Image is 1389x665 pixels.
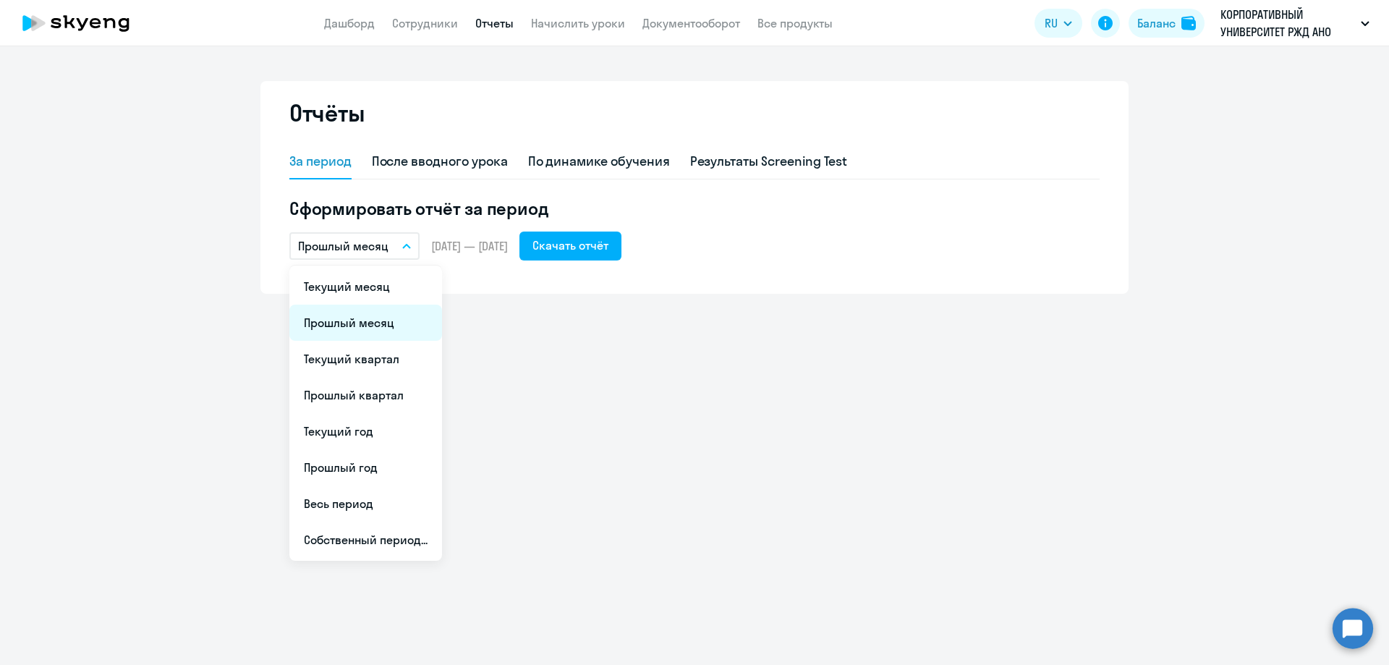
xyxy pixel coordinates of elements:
[519,232,621,261] button: Скачать отчёт
[392,16,458,30] a: Сотрудники
[475,16,514,30] a: Отчеты
[289,152,352,171] div: За период
[372,152,508,171] div: После вводного урока
[642,16,740,30] a: Документооборот
[289,266,442,561] ul: RU
[298,237,388,255] p: Прошлый месяц
[289,197,1100,220] h5: Сформировать отчёт за период
[289,232,420,260] button: Прошлый месяц
[1220,6,1355,41] p: КОРПОРАТИВНЫЙ УНИВЕРСИТЕТ РЖД АНО ДПО, RZD (РЖД)/ Российские железные дороги ООО_ KAM
[757,16,833,30] a: Все продукты
[431,238,508,254] span: [DATE] — [DATE]
[1181,16,1196,30] img: balance
[690,152,848,171] div: Результаты Screening Test
[1213,6,1377,41] button: КОРПОРАТИВНЫЙ УНИВЕРСИТЕТ РЖД АНО ДПО, RZD (РЖД)/ Российские железные дороги ООО_ KAM
[532,237,608,254] div: Скачать отчёт
[1045,14,1058,32] span: RU
[1137,14,1176,32] div: Баланс
[1035,9,1082,38] button: RU
[289,98,365,127] h2: Отчёты
[528,152,670,171] div: По динамике обучения
[324,16,375,30] a: Дашборд
[531,16,625,30] a: Начислить уроки
[1129,9,1205,38] button: Балансbalance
